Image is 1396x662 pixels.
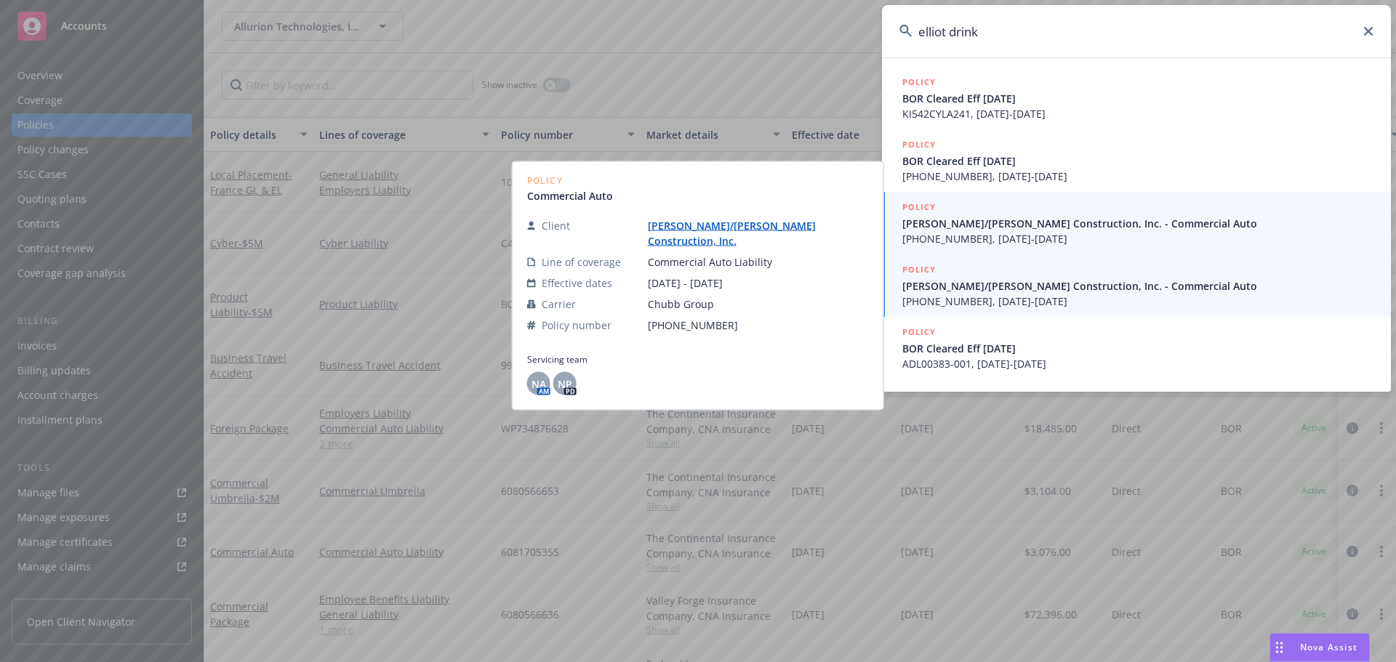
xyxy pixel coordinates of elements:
[902,75,936,89] h5: POLICY
[902,294,1373,309] span: [PHONE_NUMBER], [DATE]-[DATE]
[882,317,1391,379] a: POLICYBOR Cleared Eff [DATE]ADL00383-001, [DATE]-[DATE]
[882,5,1391,57] input: Search...
[882,129,1391,192] a: POLICYBOR Cleared Eff [DATE][PHONE_NUMBER], [DATE]-[DATE]
[902,356,1373,371] span: ADL00383-001, [DATE]-[DATE]
[1300,641,1357,653] span: Nova Assist
[902,231,1373,246] span: [PHONE_NUMBER], [DATE]-[DATE]
[902,137,936,152] h5: POLICY
[882,192,1391,254] a: POLICY[PERSON_NAME]/[PERSON_NAME] Construction, Inc. - Commercial Auto[PHONE_NUMBER], [DATE]-[DATE]
[882,67,1391,129] a: POLICYBOR Cleared Eff [DATE]KI542CYLA241, [DATE]-[DATE]
[902,200,936,214] h5: POLICY
[902,216,1373,231] span: [PERSON_NAME]/[PERSON_NAME] Construction, Inc. - Commercial Auto
[902,341,1373,356] span: BOR Cleared Eff [DATE]
[902,325,936,339] h5: POLICY
[882,254,1391,317] a: POLICY[PERSON_NAME]/[PERSON_NAME] Construction, Inc. - Commercial Auto[PHONE_NUMBER], [DATE]-[DATE]
[902,153,1373,169] span: BOR Cleared Eff [DATE]
[902,278,1373,294] span: [PERSON_NAME]/[PERSON_NAME] Construction, Inc. - Commercial Auto
[902,91,1373,106] span: BOR Cleared Eff [DATE]
[902,262,936,277] h5: POLICY
[1269,633,1370,662] button: Nova Assist
[902,106,1373,121] span: KI542CYLA241, [DATE]-[DATE]
[902,169,1373,184] span: [PHONE_NUMBER], [DATE]-[DATE]
[1270,634,1288,661] div: Drag to move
